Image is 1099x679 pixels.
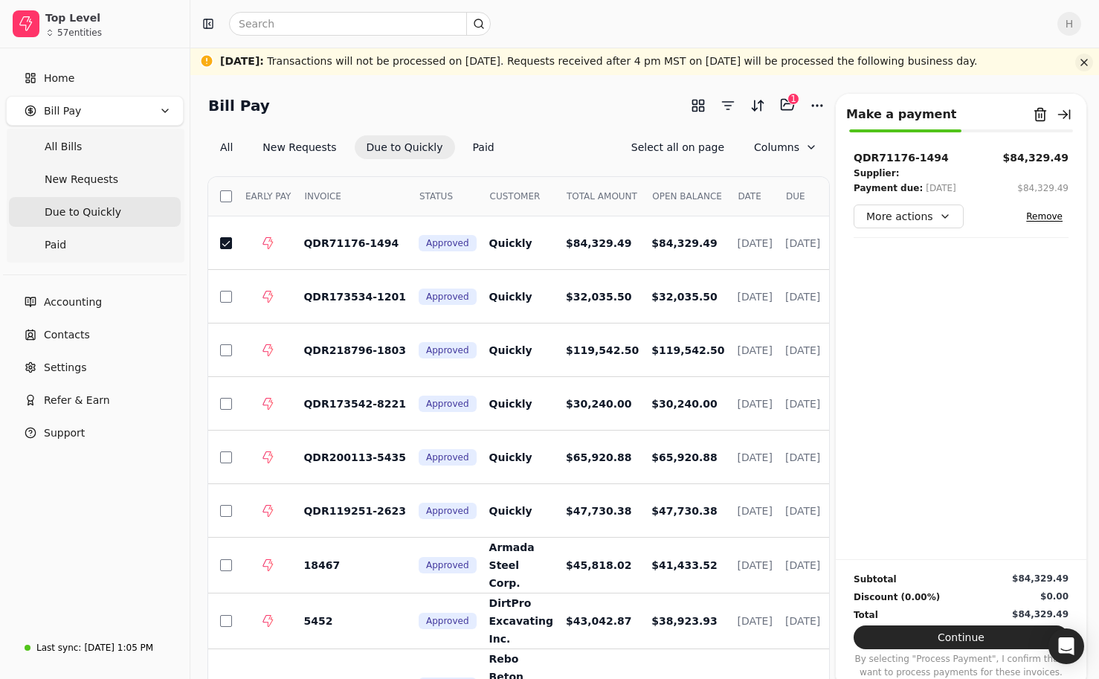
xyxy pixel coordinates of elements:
div: Discount (0.00%) [854,590,940,605]
button: New Requests [251,135,348,159]
div: Subtotal [854,572,897,587]
div: 57 entities [57,28,102,37]
span: 18467 [303,559,340,571]
span: [DATE] [738,237,773,249]
span: $47,730.38 [651,505,718,517]
button: Sort [746,94,770,118]
button: Refer & Earn [6,385,184,415]
div: Payment due: [854,181,923,196]
div: $84,329.49 [1017,181,1069,195]
span: QDR173542-8221 [303,398,406,410]
button: More [805,94,829,118]
h2: Bill Pay [208,94,270,118]
button: $84,329.49 [1002,150,1069,166]
button: Paid [461,135,506,159]
div: 1 [787,93,799,105]
span: $32,035.50 [651,291,718,303]
span: [DATE] [785,615,820,627]
span: Contacts [44,327,90,343]
span: $30,240.00 [566,398,632,410]
input: Search [229,12,491,36]
span: [DATE] [738,344,773,356]
div: Invoice filter options [208,135,506,159]
span: STATUS [419,190,453,203]
p: By selecting "Process Payment", I confirm that I want to process payments for these invoices. [854,652,1069,679]
a: Home [6,63,184,93]
span: Due to Quickly [45,205,121,220]
span: DUE [786,190,805,203]
span: [DATE] [738,505,773,517]
span: EARLY PAY [245,190,291,203]
button: All [208,135,245,159]
span: Support [44,425,85,441]
span: $32,035.50 [566,291,632,303]
a: New Requests [9,164,181,194]
div: Top Level [45,10,177,25]
span: Bill Pay [44,103,81,119]
span: Accounting [44,295,102,310]
span: Approved [426,397,469,411]
span: $84,329.49 [566,237,632,249]
div: $0.00 [1040,590,1069,603]
span: 5452 [303,615,332,627]
button: Due to Quickly [355,135,455,159]
div: Supplier: [854,166,899,181]
span: [DATE] [785,505,820,517]
div: [DATE] [926,181,956,196]
button: $84,329.49 [1017,181,1069,196]
a: Accounting [6,287,184,317]
a: Contacts [6,320,184,350]
span: QDR200113-5435 [303,451,406,463]
span: Quickly [489,237,532,249]
span: All Bills [45,139,82,155]
span: Approved [426,504,469,518]
span: $43,042.87 [566,615,632,627]
span: QDR119251-2623 [303,505,406,517]
a: Paid [9,230,181,260]
div: [DATE] 1:05 PM [84,641,153,654]
span: [DATE] [785,237,820,249]
span: Armada Steel Corp. [489,541,535,589]
button: Select all on page [619,135,736,159]
button: Continue [854,625,1069,649]
span: QDR218796-1803 [303,344,406,356]
span: INVOICE [304,190,341,203]
div: Make a payment [846,106,956,123]
span: New Requests [45,172,118,187]
div: $84,329.49 [1012,608,1069,621]
span: Quickly [489,344,532,356]
span: [DATE] [738,559,773,571]
button: Bill Pay [6,96,184,126]
a: Last sync:[DATE] 1:05 PM [6,634,184,661]
div: Open Intercom Messenger [1048,628,1084,664]
span: Approved [426,344,469,357]
span: $38,923.93 [651,615,718,627]
span: [DATE] : [220,55,264,67]
span: $119,542.50 [651,344,724,356]
span: H [1057,12,1081,36]
span: $65,920.88 [566,451,632,463]
span: Home [44,71,74,86]
button: Support [6,418,184,448]
span: DATE [738,190,761,203]
span: OPEN BALANCE [652,190,722,203]
span: [DATE] [738,451,773,463]
span: $47,730.38 [566,505,632,517]
span: [DATE] [738,398,773,410]
button: Remove [1020,207,1069,225]
span: Quickly [489,291,532,303]
button: Column visibility settings [742,135,829,159]
button: More actions [854,205,964,228]
span: Approved [426,451,469,464]
span: [DATE] [785,291,820,303]
a: Settings [6,353,184,382]
span: $65,920.88 [651,451,718,463]
div: QDR71176-1494 [854,150,949,166]
div: Total [854,608,878,622]
span: [DATE] [785,344,820,356]
span: Approved [426,614,469,628]
span: Quickly [489,398,532,410]
a: Due to Quickly [9,197,181,227]
span: DirtPro Excavating Inc. [489,597,553,645]
div: $84,329.49 [1012,572,1069,585]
